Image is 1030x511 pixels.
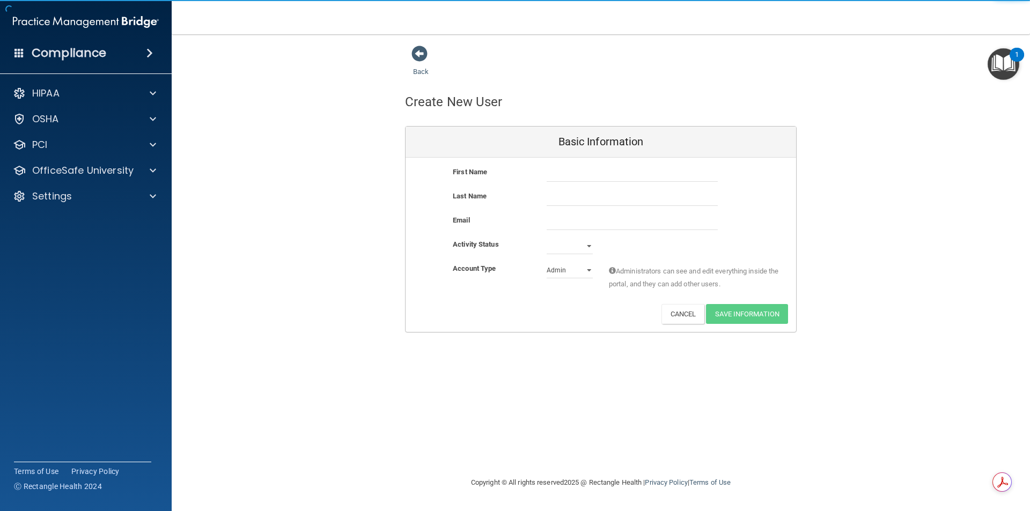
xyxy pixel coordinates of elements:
p: PCI [32,138,47,151]
b: First Name [453,168,487,176]
button: Cancel [661,304,705,324]
a: Back [413,55,429,76]
b: Activity Status [453,240,499,248]
span: Ⓒ Rectangle Health 2024 [14,481,102,492]
p: Settings [32,190,72,203]
a: HIPAA [13,87,156,100]
p: HIPAA [32,87,60,100]
div: Copyright © All rights reserved 2025 @ Rectangle Health | | [405,465,797,500]
h4: Compliance [32,46,106,61]
span: Administrators can see and edit everything inside the portal, and they can add other users. [609,265,780,291]
p: OSHA [32,113,59,125]
button: Open Resource Center, 1 new notification [988,48,1019,80]
img: PMB logo [13,11,159,33]
a: Privacy Policy [645,478,687,486]
a: Privacy Policy [71,466,120,477]
b: Last Name [453,192,487,200]
p: OfficeSafe University [32,164,134,177]
a: Terms of Use [14,466,58,477]
a: Terms of Use [689,478,731,486]
h4: Create New User [405,95,503,109]
b: Account Type [453,264,496,272]
div: 1 [1015,55,1019,69]
a: OfficeSafe University [13,164,156,177]
iframe: Drift Widget Chat Controller [844,435,1017,478]
a: PCI [13,138,156,151]
a: Settings [13,190,156,203]
div: Basic Information [406,127,796,158]
b: Email [453,216,470,224]
a: OSHA [13,113,156,125]
button: Save Information [706,304,788,324]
